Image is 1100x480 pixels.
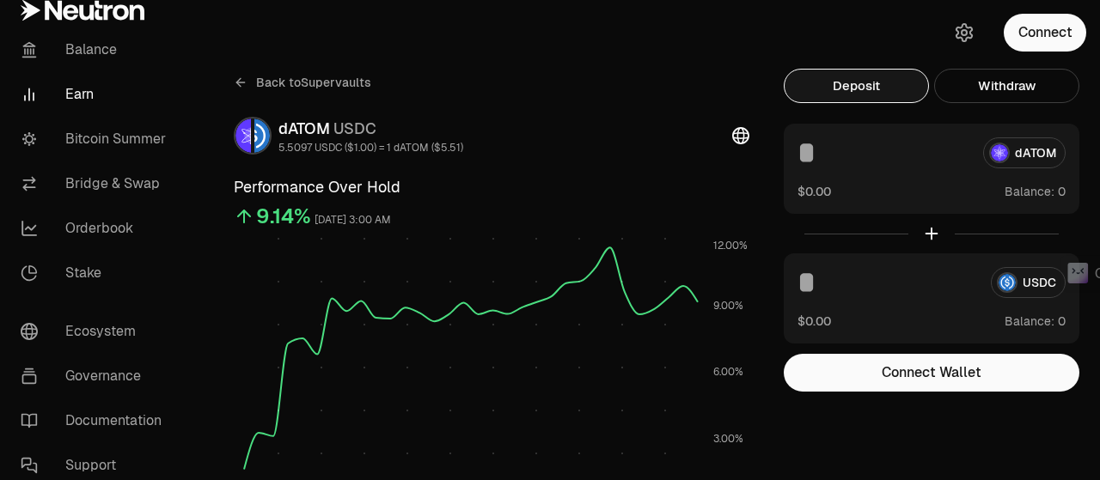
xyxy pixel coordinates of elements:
[713,239,748,252] tspan: 12.00%
[713,432,743,446] tspan: 3.00%
[235,118,251,153] img: dATOM Logo
[1005,313,1054,330] span: Balance:
[1004,14,1086,52] button: Connect
[256,203,311,230] div: 9.14%
[713,365,743,379] tspan: 6.00%
[278,117,463,141] div: dATOM
[7,206,186,251] a: Orderbook
[1005,183,1054,200] span: Balance:
[7,251,186,295] a: Stake
[234,69,371,96] a: Back toSupervaults
[7,309,186,354] a: Ecosystem
[256,74,371,91] span: Back to Supervaults
[234,175,749,199] h3: Performance Over Hold
[7,161,186,206] a: Bridge & Swap
[713,299,743,313] tspan: 9.00%
[934,69,1079,103] button: Withdraw
[7,398,186,443] a: Documentation
[797,312,831,330] button: $0.00
[333,118,376,138] span: USDC
[7,27,186,72] a: Balance
[7,354,186,398] a: Governance
[797,182,831,200] button: $0.00
[254,118,270,153] img: USDC Logo
[7,72,186,117] a: Earn
[278,141,463,155] div: 5.5097 USDC ($1.00) = 1 dATOM ($5.51)
[784,69,929,103] button: Deposit
[315,210,391,230] div: [DATE] 3:00 AM
[7,117,186,161] a: Bitcoin Summer
[784,354,1079,392] button: Connect Wallet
